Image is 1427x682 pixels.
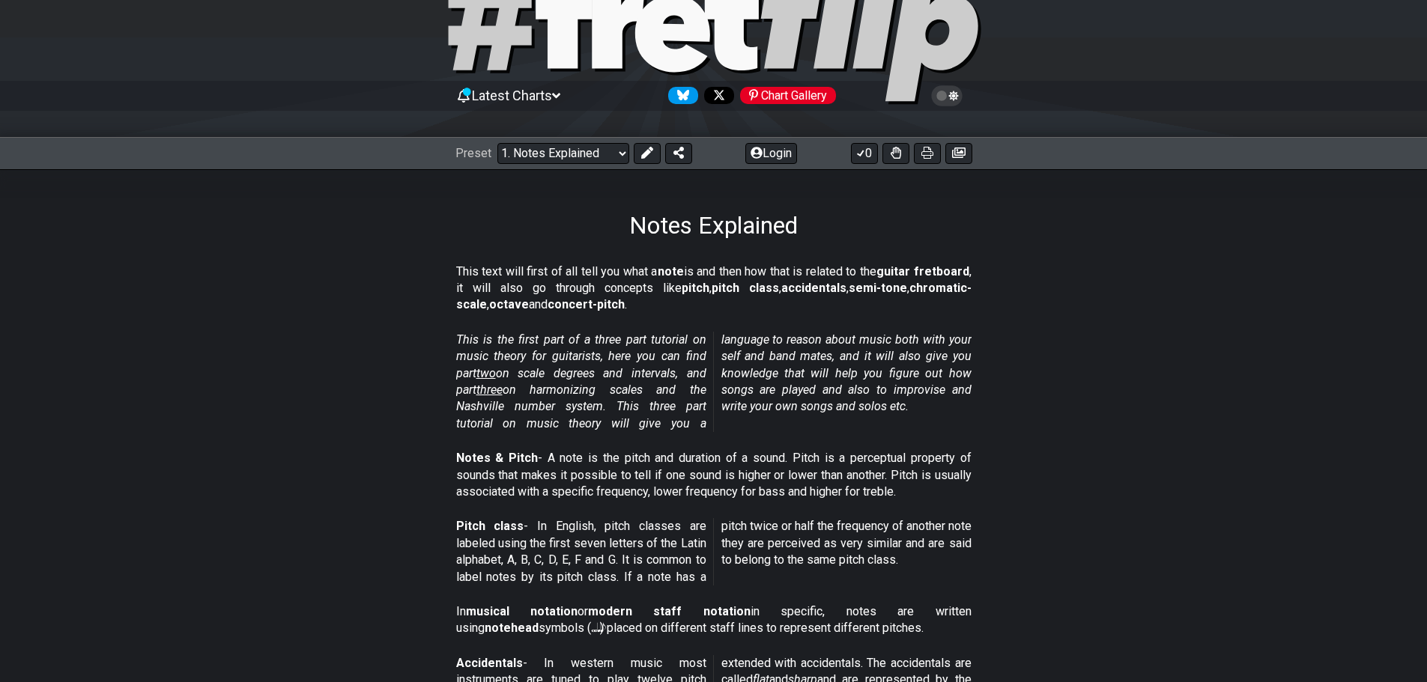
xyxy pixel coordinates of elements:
[698,87,734,104] a: Follow #fretflip at X
[456,603,972,637] p: In or in specific, notes are written using symbols (𝅝 𝅗𝅥 𝅘𝅥 𝅘𝅥𝅮) placed on different staff lines to r...
[662,87,698,104] a: Follow #fretflip at Bluesky
[489,297,529,311] strong: octave
[882,143,909,164] button: Toggle Dexterity for all fretkits
[712,281,779,295] strong: pitch class
[456,519,524,533] strong: Pitch class
[588,604,751,618] strong: modern staff notation
[456,332,972,430] em: This is the first part of a three part tutorial on music theory for guitarists, here you can find...
[466,604,578,618] strong: musical notation
[939,89,956,103] span: Toggle light / dark theme
[476,383,503,397] span: three
[485,621,539,635] strong: notehead
[851,143,878,164] button: 0
[945,143,972,164] button: Create image
[745,143,797,164] button: Login
[914,143,941,164] button: Print
[734,87,836,104] a: #fretflip at Pinterest
[497,143,629,164] select: Preset
[472,88,552,103] span: Latest Charts
[629,211,798,240] h1: Notes Explained
[634,143,661,164] button: Edit Preset
[876,264,969,278] strong: guitar fretboard
[456,518,972,585] p: - In English, pitch classes are labeled using the first seven letters of the Latin alphabet, A, B...
[740,87,836,104] div: Chart Gallery
[456,656,523,670] strong: Accidentals
[476,366,496,380] span: two
[665,143,692,164] button: Share Preset
[548,297,625,311] strong: concert-pitch
[658,264,684,278] strong: note
[456,264,972,314] p: This text will first of all tell you what a is and then how that is related to the , it will also...
[456,450,972,500] p: - A note is the pitch and duration of a sound. Pitch is a perceptual property of sounds that make...
[456,451,538,465] strong: Notes & Pitch
[455,146,491,160] span: Preset
[781,281,846,295] strong: accidentals
[682,281,709,295] strong: pitch
[849,281,907,295] strong: semi-tone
